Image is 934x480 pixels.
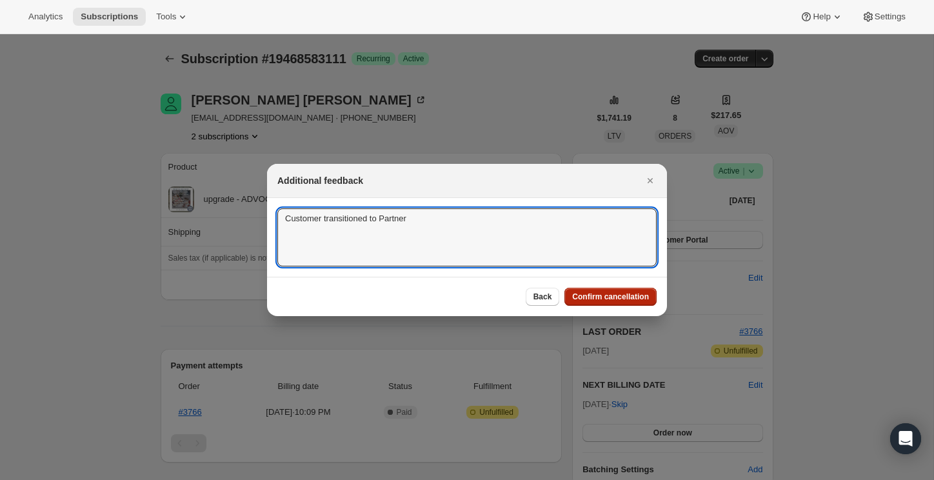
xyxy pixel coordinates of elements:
[21,8,70,26] button: Analytics
[572,292,649,302] span: Confirm cancellation
[156,12,176,22] span: Tools
[641,172,659,190] button: Close
[81,12,138,22] span: Subscriptions
[792,8,851,26] button: Help
[890,423,921,454] div: Open Intercom Messenger
[148,8,197,26] button: Tools
[28,12,63,22] span: Analytics
[875,12,906,22] span: Settings
[277,174,363,187] h2: Additional feedback
[526,288,560,306] button: Back
[533,292,552,302] span: Back
[564,288,657,306] button: Confirm cancellation
[277,208,657,266] textarea: Customer transitioned to Partner
[73,8,146,26] button: Subscriptions
[813,12,830,22] span: Help
[854,8,913,26] button: Settings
